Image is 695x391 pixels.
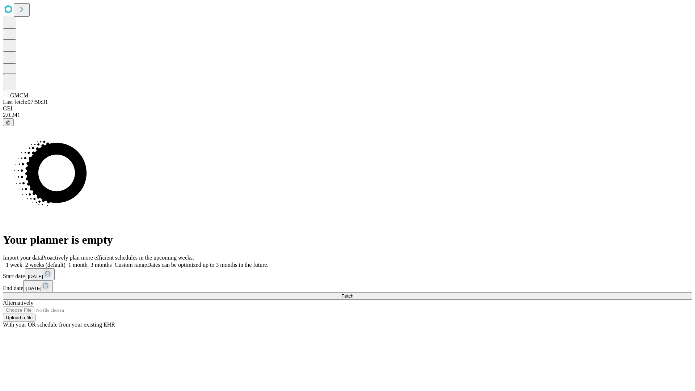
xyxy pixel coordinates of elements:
[3,105,692,112] div: GEI
[3,314,35,321] button: Upload a file
[147,262,268,268] span: Dates can be optimized up to 3 months in the future.
[3,268,692,280] div: Start date
[23,280,53,292] button: [DATE]
[25,268,55,280] button: [DATE]
[3,255,42,261] span: Import your data
[25,262,66,268] span: 2 weeks (default)
[26,286,41,291] span: [DATE]
[42,255,194,261] span: Proactively plan more efficient schedules in the upcoming weeks.
[3,292,692,300] button: Fetch
[115,262,147,268] span: Custom range
[3,280,692,292] div: End date
[3,112,692,118] div: 2.0.241
[3,321,115,328] span: With your OR schedule from your existing EHR
[6,119,11,125] span: @
[3,300,33,306] span: Alternatively
[3,118,14,126] button: @
[90,262,112,268] span: 3 months
[10,92,29,98] span: GMCM
[3,99,48,105] span: Last fetch: 07:50:31
[68,262,88,268] span: 1 month
[28,274,43,279] span: [DATE]
[3,233,692,247] h1: Your planner is empty
[6,262,22,268] span: 1 week
[341,293,353,299] span: Fetch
